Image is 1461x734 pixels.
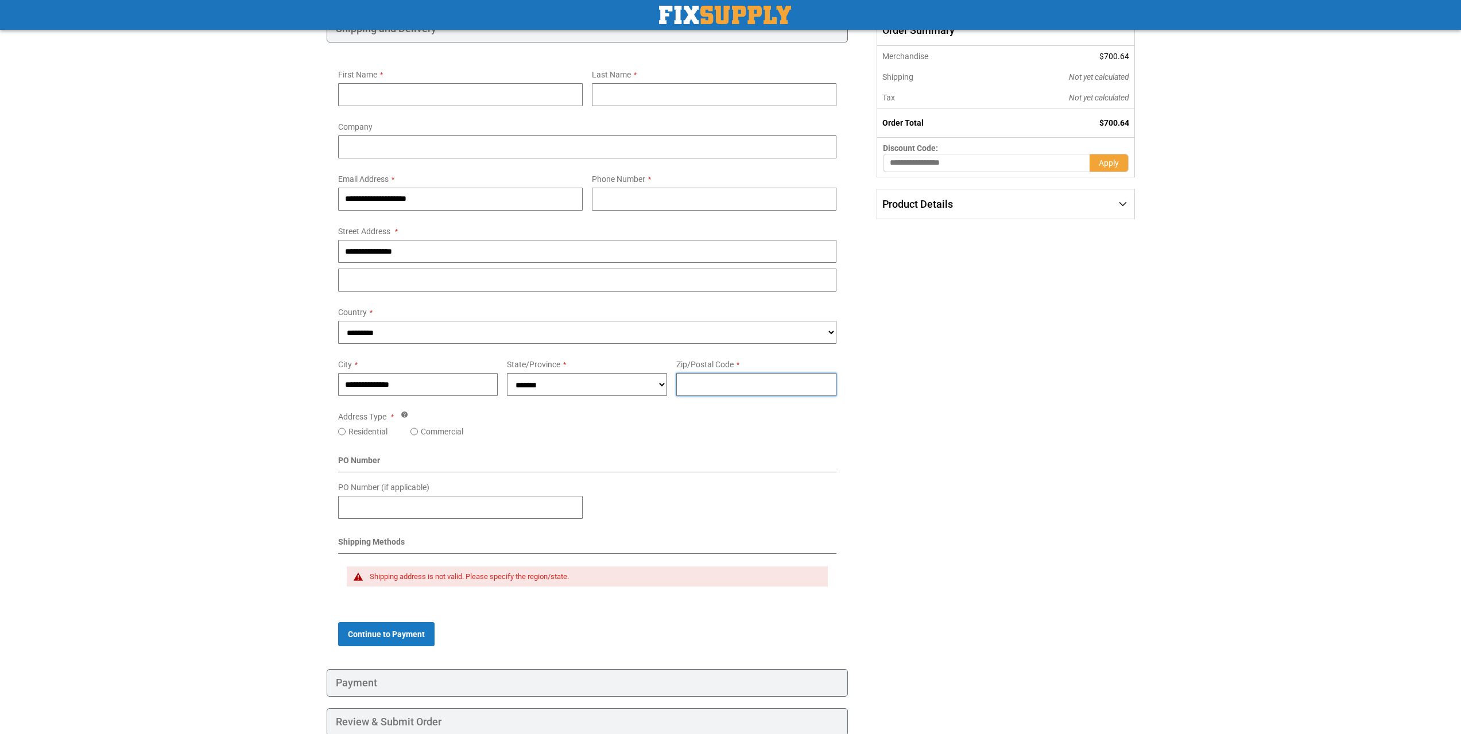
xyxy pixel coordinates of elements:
span: Continue to Payment [348,630,425,639]
img: Fix Industrial Supply [659,6,791,24]
span: Country [338,308,367,317]
label: Residential [348,426,387,437]
label: Commercial [421,426,463,437]
span: State/Province [507,360,560,369]
span: Street Address [338,227,390,236]
span: First Name [338,70,377,79]
a: store logo [659,6,791,24]
th: Tax [877,87,991,108]
span: Apply [1099,158,1119,168]
span: PO Number (if applicable) [338,483,429,492]
span: Phone Number [592,174,645,184]
span: $700.64 [1099,52,1129,61]
span: Company [338,122,373,131]
div: Payment [327,669,848,697]
span: $700.64 [1099,118,1129,127]
span: Shipping [882,72,913,81]
th: Merchandise [877,46,991,67]
div: PO Number [338,455,837,472]
span: City [338,360,352,369]
button: Apply [1090,154,1129,172]
button: Continue to Payment [338,622,435,646]
span: Email Address [338,174,389,184]
div: Shipping Methods [338,536,837,554]
span: Order Summary [877,15,1134,46]
span: Not yet calculated [1069,72,1129,81]
div: Shipping address is not valid. Please specify the region/state. [370,572,817,581]
span: Product Details [882,198,953,210]
span: Address Type [338,412,386,421]
span: Zip/Postal Code [676,360,734,369]
strong: Order Total [882,118,924,127]
span: Not yet calculated [1069,93,1129,102]
span: Discount Code: [883,143,938,153]
span: Last Name [592,70,631,79]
